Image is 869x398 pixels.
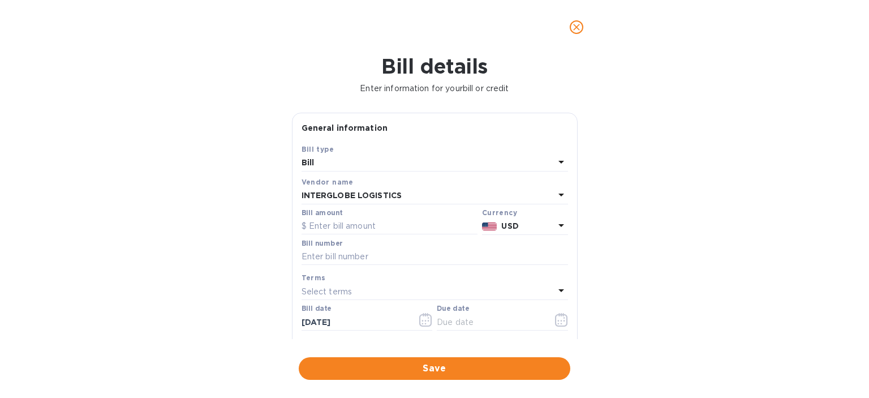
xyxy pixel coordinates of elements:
[302,178,354,186] b: Vendor name
[302,339,350,348] b: G/L account
[563,14,590,41] button: close
[302,249,568,266] input: Enter bill number
[9,54,860,78] h1: Bill details
[501,221,518,230] b: USD
[437,314,544,331] input: Due date
[302,306,332,313] label: Bill date
[437,306,469,313] label: Due date
[302,240,342,247] label: Bill number
[9,83,860,95] p: Enter information for your bill or credit
[302,209,342,216] label: Bill amount
[302,191,402,200] b: INTERGLOBE LOGISTICS
[299,357,570,380] button: Save
[302,273,326,282] b: Terms
[302,218,477,235] input: $ Enter bill amount
[482,208,517,217] b: Currency
[308,362,561,375] span: Save
[302,145,334,153] b: Bill type
[482,222,497,230] img: USD
[302,314,408,331] input: Select date
[302,123,388,132] b: General information
[302,158,315,167] b: Bill
[302,286,352,298] p: Select terms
